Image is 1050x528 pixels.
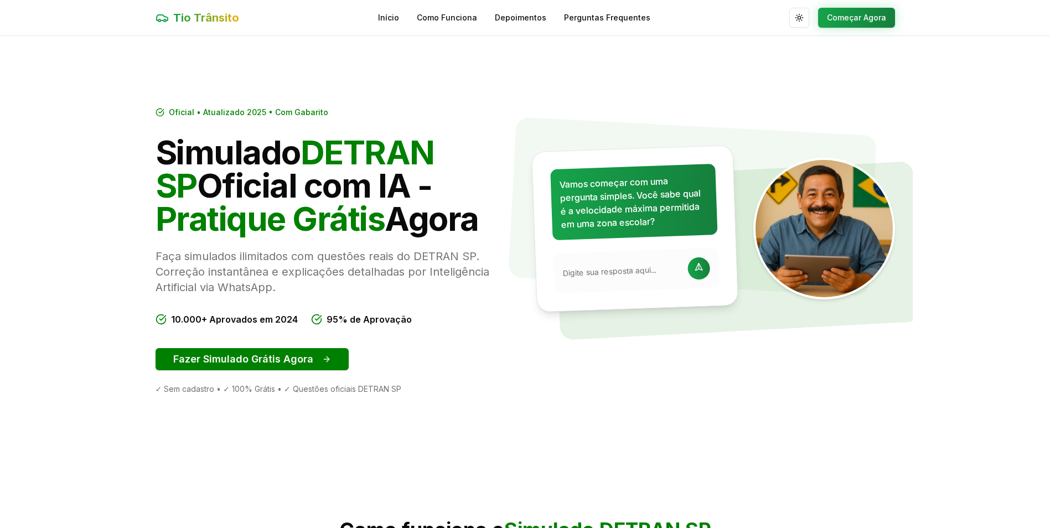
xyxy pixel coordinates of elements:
[156,10,239,25] a: Tio Trânsito
[378,12,399,23] a: Início
[156,199,385,239] span: Pratique Grátis
[417,12,477,23] a: Como Funciona
[818,8,895,28] button: Começar Agora
[156,136,516,235] h1: Simulado Oficial com IA - Agora
[171,313,298,326] span: 10.000+ Aprovados em 2024
[327,313,412,326] span: 95% de Aprovação
[156,132,435,205] span: DETRAN SP
[559,173,708,231] p: Vamos começar com uma pergunta simples. Você sabe qual é a velocidade máxima permitida em uma zon...
[564,12,650,23] a: Perguntas Frequentes
[169,107,328,118] span: Oficial • Atualizado 2025 • Com Gabarito
[562,263,681,278] input: Digite sua resposta aqui...
[495,12,546,23] a: Depoimentos
[173,10,239,25] span: Tio Trânsito
[156,384,516,395] div: ✓ Sem cadastro • ✓ 100% Grátis • ✓ Questões oficiais DETRAN SP
[156,249,516,295] p: Faça simulados ilimitados com questões reais do DETRAN SP. Correção instantânea e explicações det...
[156,348,349,370] button: Fazer Simulado Grátis Agora
[753,158,895,299] img: Tio Trânsito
